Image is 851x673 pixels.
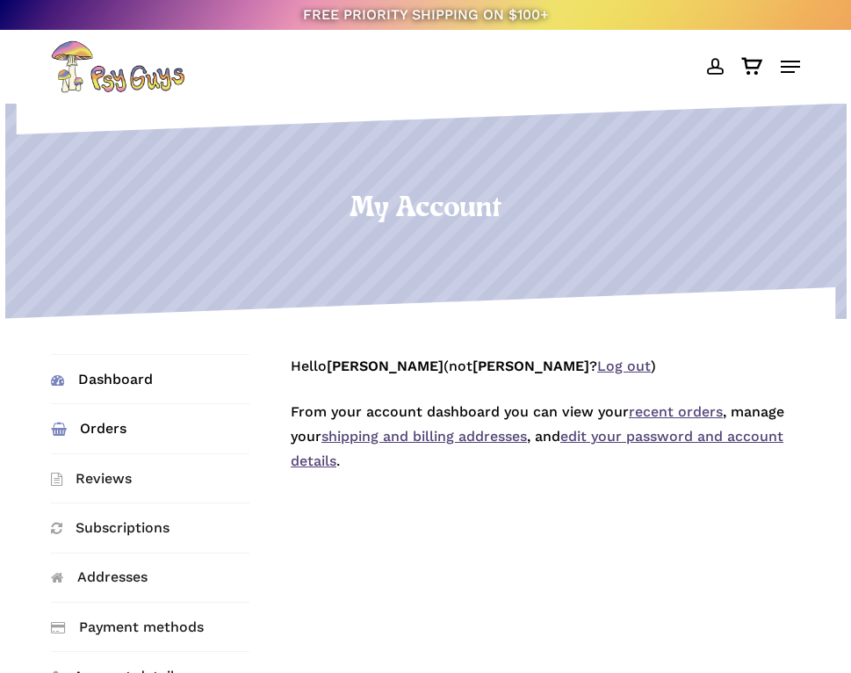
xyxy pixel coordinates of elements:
[327,358,444,374] strong: [PERSON_NAME]
[321,428,527,445] a: shipping and billing addresses
[51,603,249,651] a: Payment methods
[732,40,772,93] a: Cart
[51,454,249,503] a: Reviews
[291,354,800,400] p: Hello (not ? )
[51,503,249,552] a: Subscriptions
[51,404,249,452] a: Orders
[51,554,249,602] a: Addresses
[781,58,800,76] a: Navigation Menu
[597,358,651,374] a: Log out
[291,400,800,495] p: From your account dashboard you can view your , manage your , and .
[472,358,589,374] strong: [PERSON_NAME]
[51,40,184,93] img: PsyGuys
[51,355,249,403] a: Dashboard
[629,403,723,420] a: recent orders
